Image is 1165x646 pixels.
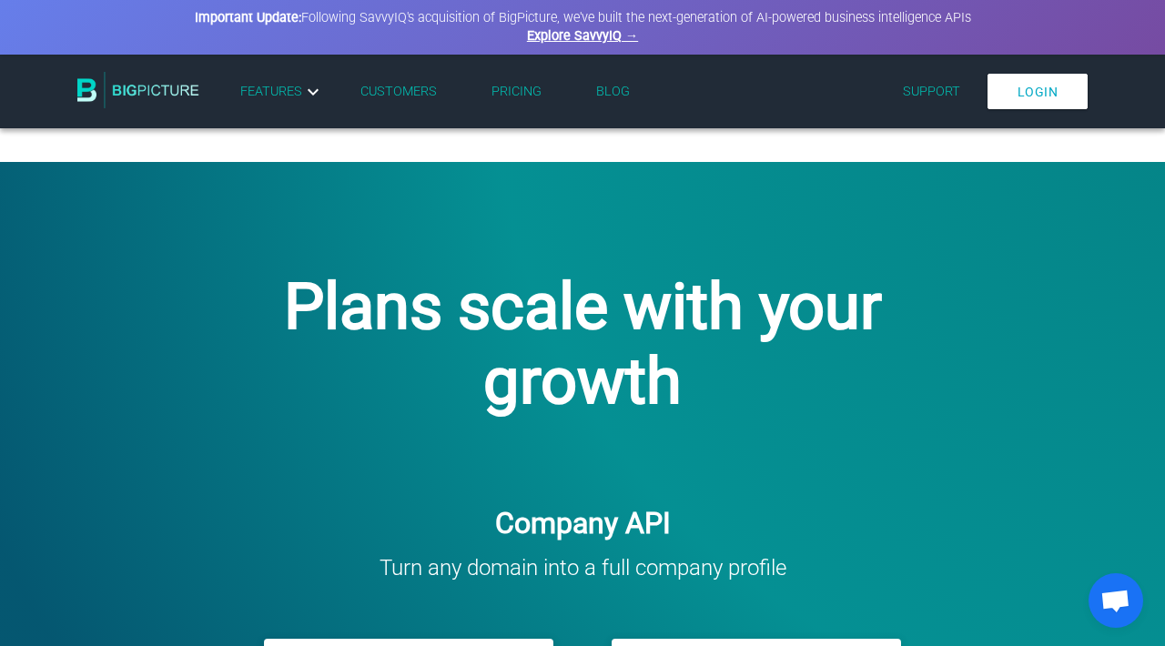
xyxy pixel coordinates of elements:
h3: Turn any domain into a full company profile [14,555,1151,580]
h2: Company API [14,506,1151,540]
div: Open chat [1089,573,1143,628]
img: BigPicture.io [77,72,199,108]
a: Features [240,81,324,103]
h1: Plans scale with your growth [241,269,924,419]
a: Login [988,74,1089,109]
